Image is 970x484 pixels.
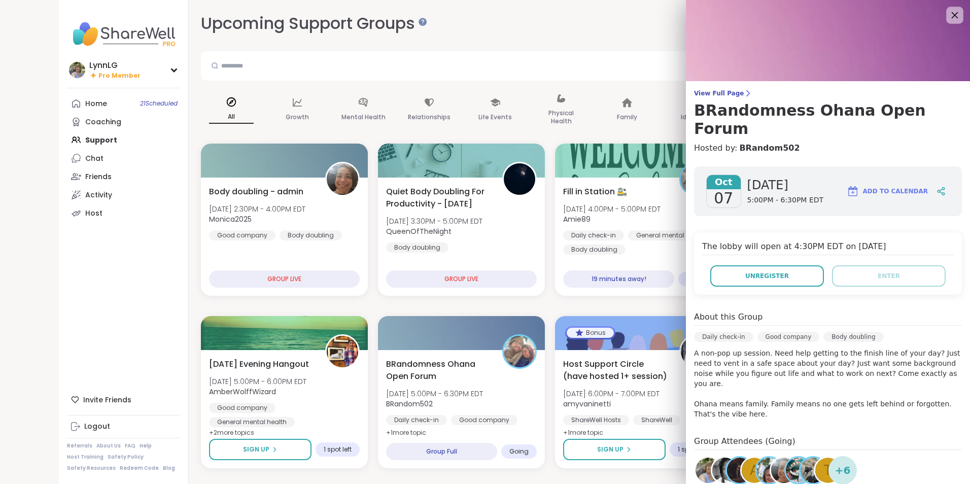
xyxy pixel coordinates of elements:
[108,454,144,461] a: Safety Policy
[327,163,358,195] img: Monica2025
[710,265,824,287] button: Unregister
[67,113,180,131] a: Coaching
[563,186,627,198] span: Fill in Station 🚉
[209,204,305,214] span: [DATE] 2:30PM - 4:00PM EDT
[327,336,358,367] img: AmberWolffWizard
[85,172,112,182] div: Friends
[678,445,706,454] span: 1 spot left
[69,62,85,78] img: LynnLG
[341,111,386,123] p: Mental Health
[786,458,811,483] img: Lisa318
[201,12,423,35] h2: Upcoming Support Groups
[451,415,517,425] div: Good company
[209,186,303,198] span: Body doubling - admin
[85,209,102,219] div: Host
[324,445,352,454] span: 1 spot left
[67,167,180,186] a: Friends
[386,358,491,383] span: BRandomness Ohana Open Forum
[85,117,121,127] div: Coaching
[386,389,483,399] span: [DATE] 5:00PM - 6:30PM EDT
[694,332,753,342] div: Daily check-in
[478,111,512,123] p: Life Events
[617,111,637,123] p: Family
[842,179,932,203] button: Add to Calendar
[504,336,535,367] img: BRandom502
[140,442,152,450] a: Help
[750,461,759,480] span: A
[756,458,782,483] img: laurareidwitt
[823,332,883,342] div: Body doubling
[386,243,448,253] div: Body doubling
[567,328,614,338] div: Bonus
[727,458,752,483] img: lyssa
[747,195,824,205] span: 5:00PM - 6:30PM EDT
[681,163,712,195] img: Amie89
[408,111,451,123] p: Relationships
[739,142,800,154] a: BRandom502
[597,445,623,454] span: Sign Up
[67,418,180,436] a: Logout
[824,461,832,480] span: t
[563,415,629,425] div: ShareWell Hosts
[120,465,159,472] a: Redeem Code
[67,465,116,472] a: Safety Resources
[67,149,180,167] a: Chat
[509,447,529,456] span: Going
[386,270,537,288] div: GROUP LIVE
[89,60,141,71] div: LynnLG
[243,445,269,454] span: Sign Up
[209,111,254,124] p: All
[209,417,295,427] div: General mental health
[714,189,733,208] span: 07
[209,230,275,240] div: Good company
[67,391,180,409] div: Invite Friends
[84,422,110,432] div: Logout
[633,415,680,425] div: ShareWell
[757,332,820,342] div: Good company
[67,186,180,204] a: Activity
[563,389,660,399] span: [DATE] 6:00PM - 7:00PM EDT
[209,270,360,288] div: GROUP LIVE
[504,163,535,195] img: QueenOfTheNight
[125,442,135,450] a: FAQ
[694,89,962,97] span: View Full Page
[694,435,962,450] h4: Group Attendees (Going)
[209,403,275,413] div: Good company
[563,230,624,240] div: Daily check-in
[681,111,706,123] p: Identity
[694,101,962,138] h3: BRandomness Ohana Open Forum
[85,154,103,164] div: Chat
[747,177,824,193] span: [DATE]
[209,387,276,397] b: AmberWolffWizard
[286,111,309,123] p: Growth
[85,99,107,109] div: Home
[85,190,112,200] div: Activity
[878,271,900,281] span: Enter
[386,415,447,425] div: Daily check-in
[707,175,741,189] span: Oct
[419,18,427,26] iframe: Spotlight
[67,454,103,461] a: Host Training
[563,245,626,255] div: Body doubling
[563,270,674,288] div: 19 minutes away!
[745,271,789,281] span: Unregister
[539,107,583,127] p: Physical Health
[563,399,611,409] b: amyvaninetti
[163,465,175,472] a: Blog
[835,463,851,478] span: + 6
[694,348,962,419] p: A non-pop up session. Need help getting to the finish line of your day? Just need to vent in a sa...
[563,358,668,383] span: Host Support Circle (have hosted 1+ session)
[386,399,433,409] b: BRandom502
[67,94,180,113] a: Home21Scheduled
[98,72,141,80] span: Pro Member
[386,226,452,236] b: QueenOfTheNight
[209,376,306,387] span: [DATE] 5:00PM - 6:00PM EDT
[386,186,491,210] span: Quiet Body Doubling For Productivity - [DATE]
[386,216,482,226] span: [DATE] 3:30PM - 5:00PM EDT
[563,439,666,460] button: Sign Up
[712,458,738,483] img: Tasha_Chi
[67,16,180,52] img: ShareWell Nav Logo
[681,336,712,367] img: amyvaninetti
[96,442,121,450] a: About Us
[563,214,591,224] b: Amie89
